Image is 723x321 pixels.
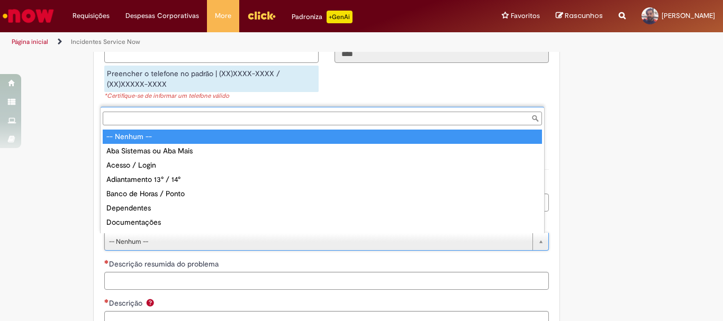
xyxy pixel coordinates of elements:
[103,130,542,144] div: -- Nenhum --
[103,172,542,187] div: Adiantamento 13° / 14°
[103,187,542,201] div: Banco de Horas / Ponto
[103,158,542,172] div: Acesso / Login
[103,215,542,230] div: Documentações
[103,230,542,244] div: Estruturas
[103,144,542,158] div: Aba Sistemas ou Aba Mais
[101,127,544,233] ul: Qual o produto?
[103,201,542,215] div: Dependentes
